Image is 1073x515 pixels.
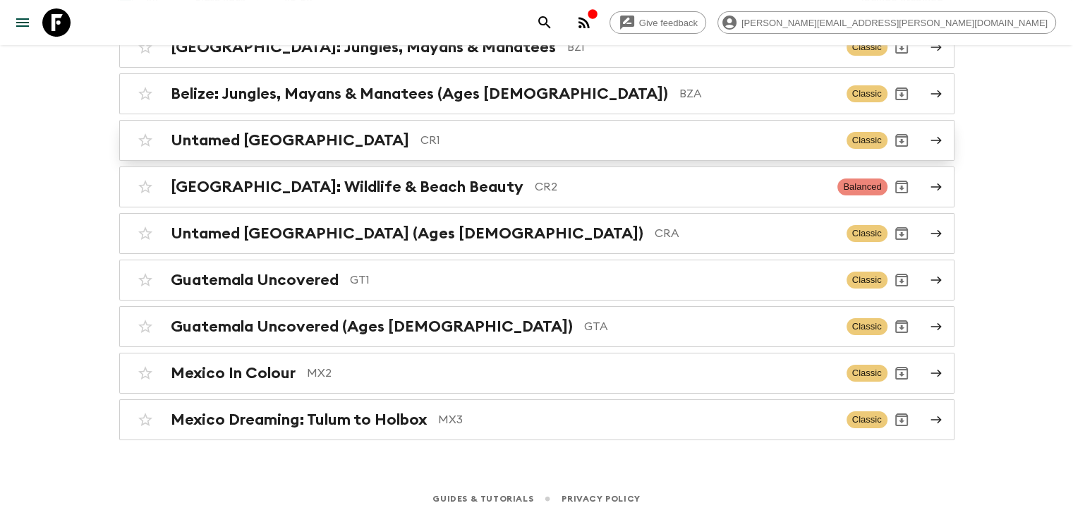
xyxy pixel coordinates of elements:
[847,411,887,428] span: Classic
[119,166,954,207] a: [GEOGRAPHIC_DATA]: Wildlife & Beach BeautyCR2BalancedArchive
[119,306,954,347] a: Guatemala Uncovered (Ages [DEMOGRAPHIC_DATA])GTAClassicArchive
[567,39,835,56] p: BZ1
[119,120,954,161] a: Untamed [GEOGRAPHIC_DATA]CR1ClassicArchive
[531,8,559,37] button: search adventures
[887,313,916,341] button: Archive
[847,318,887,335] span: Classic
[119,260,954,301] a: Guatemala UncoveredGT1ClassicArchive
[307,365,835,382] p: MX2
[837,178,887,195] span: Balanced
[847,225,887,242] span: Classic
[119,213,954,254] a: Untamed [GEOGRAPHIC_DATA] (Ages [DEMOGRAPHIC_DATA])CRAClassicArchive
[171,271,339,289] h2: Guatemala Uncovered
[119,353,954,394] a: Mexico In ColourMX2ClassicArchive
[847,85,887,102] span: Classic
[171,224,643,243] h2: Untamed [GEOGRAPHIC_DATA] (Ages [DEMOGRAPHIC_DATA])
[438,411,835,428] p: MX3
[584,318,835,335] p: GTA
[887,80,916,108] button: Archive
[171,178,523,196] h2: [GEOGRAPHIC_DATA]: Wildlife & Beach Beauty
[679,85,835,102] p: BZA
[119,73,954,114] a: Belize: Jungles, Mayans & Manatees (Ages [DEMOGRAPHIC_DATA])BZAClassicArchive
[119,27,954,68] a: [GEOGRAPHIC_DATA]: Jungles, Mayans & ManateesBZ1ClassicArchive
[119,399,954,440] a: Mexico Dreaming: Tulum to HolboxMX3ClassicArchive
[8,8,37,37] button: menu
[171,38,556,56] h2: [GEOGRAPHIC_DATA]: Jungles, Mayans & Manatees
[432,491,533,507] a: Guides & Tutorials
[171,317,573,336] h2: Guatemala Uncovered (Ages [DEMOGRAPHIC_DATA])
[887,219,916,248] button: Archive
[887,406,916,434] button: Archive
[535,178,827,195] p: CR2
[717,11,1056,34] div: [PERSON_NAME][EMAIL_ADDRESS][PERSON_NAME][DOMAIN_NAME]
[350,272,835,289] p: GT1
[887,266,916,294] button: Archive
[631,18,705,28] span: Give feedback
[734,18,1055,28] span: [PERSON_NAME][EMAIL_ADDRESS][PERSON_NAME][DOMAIN_NAME]
[887,33,916,61] button: Archive
[887,126,916,154] button: Archive
[610,11,706,34] a: Give feedback
[847,365,887,382] span: Classic
[171,131,409,150] h2: Untamed [GEOGRAPHIC_DATA]
[171,364,296,382] h2: Mexico In Colour
[655,225,835,242] p: CRA
[420,132,835,149] p: CR1
[171,411,427,429] h2: Mexico Dreaming: Tulum to Holbox
[847,132,887,149] span: Classic
[887,173,916,201] button: Archive
[562,491,640,507] a: Privacy Policy
[847,39,887,56] span: Classic
[171,85,668,103] h2: Belize: Jungles, Mayans & Manatees (Ages [DEMOGRAPHIC_DATA])
[847,272,887,289] span: Classic
[887,359,916,387] button: Archive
